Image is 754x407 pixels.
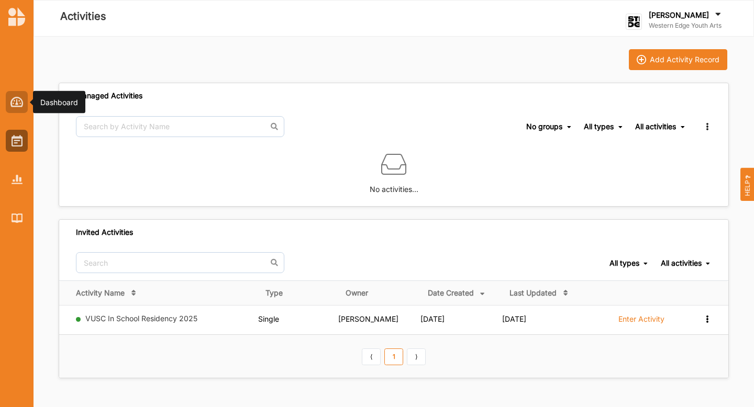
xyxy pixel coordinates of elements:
img: Dashboard [10,97,24,107]
div: All types [584,122,614,131]
label: Activities [60,8,106,25]
div: Add Activity Record [650,55,719,64]
div: Activity Name [76,288,125,298]
img: logo [8,7,25,26]
button: iconAdd Activity Record [629,49,727,70]
div: Date Created [428,288,474,298]
div: No groups [526,122,562,131]
span: [PERSON_NAME] [338,314,398,323]
a: Dashboard [6,91,28,113]
div: All types [609,258,639,268]
span: Single [258,314,279,323]
a: VUSC In School Residency 2025 [85,314,197,323]
a: Library [6,207,28,229]
th: Type [258,281,338,306]
label: Western Edge Youth Arts [649,21,723,30]
div: Invited Activities [76,228,133,237]
span: [DATE] [420,314,445,323]
img: icon [637,55,646,64]
th: Owner [338,281,420,306]
label: [PERSON_NAME] [649,10,709,20]
div: Last Updated [509,288,557,298]
img: box [381,152,406,177]
a: Reports [6,168,28,190]
div: Pagination Navigation [360,347,428,365]
input: Search [76,252,284,273]
a: Enter Activity [618,314,664,330]
img: Reports [12,175,23,184]
img: Activities [12,135,23,146]
label: No activities… [370,177,418,195]
div: All activities [635,122,676,131]
img: Library [12,213,23,222]
div: Managed Activities [76,91,142,100]
div: All activities [661,258,702,268]
a: Next item [407,348,426,365]
div: Dashboard [40,97,78,107]
a: Previous item [362,348,381,365]
input: Search by Activity Name [76,116,284,137]
span: [DATE] [502,314,526,323]
a: 1 [384,348,403,365]
label: Enter Activity [618,314,664,324]
img: logo [626,14,642,30]
a: Activities [6,130,28,152]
